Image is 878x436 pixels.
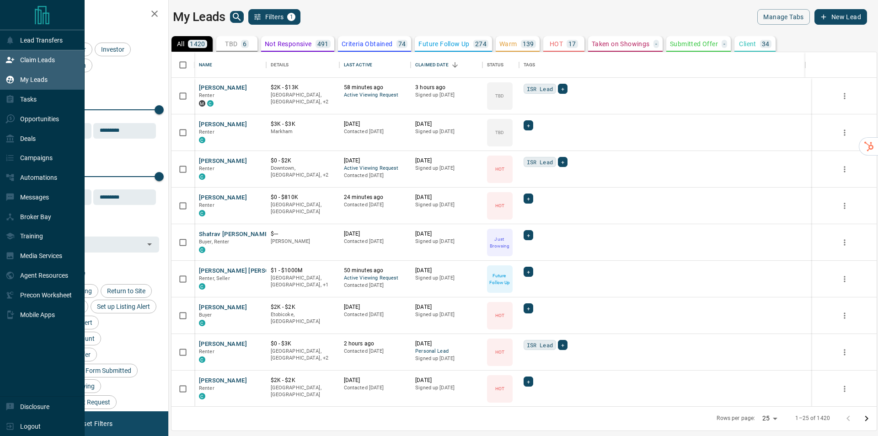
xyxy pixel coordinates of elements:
p: [DATE] [415,230,478,238]
p: [DATE] [344,303,407,311]
div: + [558,157,567,167]
p: Submitted Offer [670,41,718,47]
div: condos.ca [199,356,205,363]
div: Last Active [344,52,372,78]
p: All [177,41,184,47]
span: ISR Lead [527,84,553,93]
p: Signed up [DATE] [415,311,478,318]
h2: Filters [29,9,159,20]
span: + [527,231,530,240]
button: [PERSON_NAME] [199,303,247,312]
div: + [524,120,533,130]
div: + [524,194,533,204]
p: Markham [271,128,335,135]
p: HOT [495,166,504,172]
p: TBD [225,41,237,47]
span: Buyer, Renter [199,239,230,245]
p: HOT [495,202,504,209]
span: Renter [199,385,214,391]
p: 6 [243,41,246,47]
p: Midtown | Central, Toronto [271,165,335,179]
p: $1 - $1000M [271,267,335,275]
p: Warm [499,41,517,47]
button: more [838,382,851,396]
p: 24 minutes ago [344,194,407,201]
p: $2K - $2K [271,377,335,384]
p: - [723,41,725,47]
button: [PERSON_NAME] [199,377,247,385]
p: $0 - $810K [271,194,335,201]
div: Investor [95,43,131,56]
button: Manage Tabs [757,9,809,25]
span: Active Viewing Request [344,165,407,172]
span: Active Viewing Request [344,275,407,282]
span: + [527,304,530,313]
div: condos.ca [199,210,205,216]
span: + [527,267,530,276]
p: West End, Toronto [271,92,335,106]
div: + [524,267,533,277]
span: ISR Lead [527,157,553,167]
p: [DATE] [415,157,478,165]
p: 74 [398,41,406,47]
span: Renter [199,202,214,208]
p: HOT [550,41,563,47]
p: Future Follow Up [418,41,469,47]
p: HOT [495,349,504,355]
div: condos.ca [207,100,214,107]
span: Renter [199,92,214,98]
div: + [558,340,567,350]
span: + [527,121,530,130]
span: Buyer [199,312,212,318]
p: Future Follow Up [488,272,512,286]
p: 50 minutes ago [344,267,407,275]
p: $0 - $3K [271,340,335,348]
p: Signed up [DATE] [415,128,478,135]
p: [GEOGRAPHIC_DATA], [GEOGRAPHIC_DATA] [271,384,335,398]
span: + [561,84,564,93]
p: 491 [317,41,329,47]
span: 1 [288,14,294,20]
p: HOT [495,385,504,392]
p: Contacted [DATE] [344,311,407,318]
p: TBD [495,92,504,99]
p: 1420 [190,41,205,47]
span: + [561,340,564,350]
p: 274 [475,41,487,47]
button: New Lead [814,9,867,25]
p: 17 [568,41,576,47]
div: Claimed Date [411,52,482,78]
p: Signed up [DATE] [415,355,478,362]
p: Toronto [271,275,335,289]
div: Details [271,52,289,78]
button: Reset Filters [70,416,118,431]
span: Personal Lead [415,348,478,355]
p: [DATE] [415,303,478,311]
p: Signed up [DATE] [415,275,478,282]
div: condos.ca [199,137,205,143]
p: [DATE] [415,120,478,128]
p: [DATE] [415,377,478,384]
p: Signed up [DATE] [415,201,478,209]
p: Signed up [DATE] [415,92,478,99]
button: Go to next page [857,409,876,428]
div: + [524,303,533,313]
button: Shatrav [PERSON_NAME] [199,230,270,239]
p: Client [739,41,756,47]
button: more [838,236,851,249]
span: Renter, Seller [199,275,230,281]
div: mrloft.ca [199,100,205,107]
button: [PERSON_NAME] [199,120,247,129]
div: Tags [524,52,535,78]
div: Set up Listing Alert [91,300,156,313]
div: Details [266,52,339,78]
p: $2K - $2K [271,303,335,311]
p: [DATE] [344,377,407,384]
p: Contacted [DATE] [344,348,407,355]
p: HOT [495,312,504,319]
p: 58 minutes ago [344,84,407,92]
p: Rows per page: [717,414,755,422]
span: Set up Listing Alert [94,303,153,310]
span: + [527,377,530,386]
span: Active Viewing Request [344,92,407,99]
